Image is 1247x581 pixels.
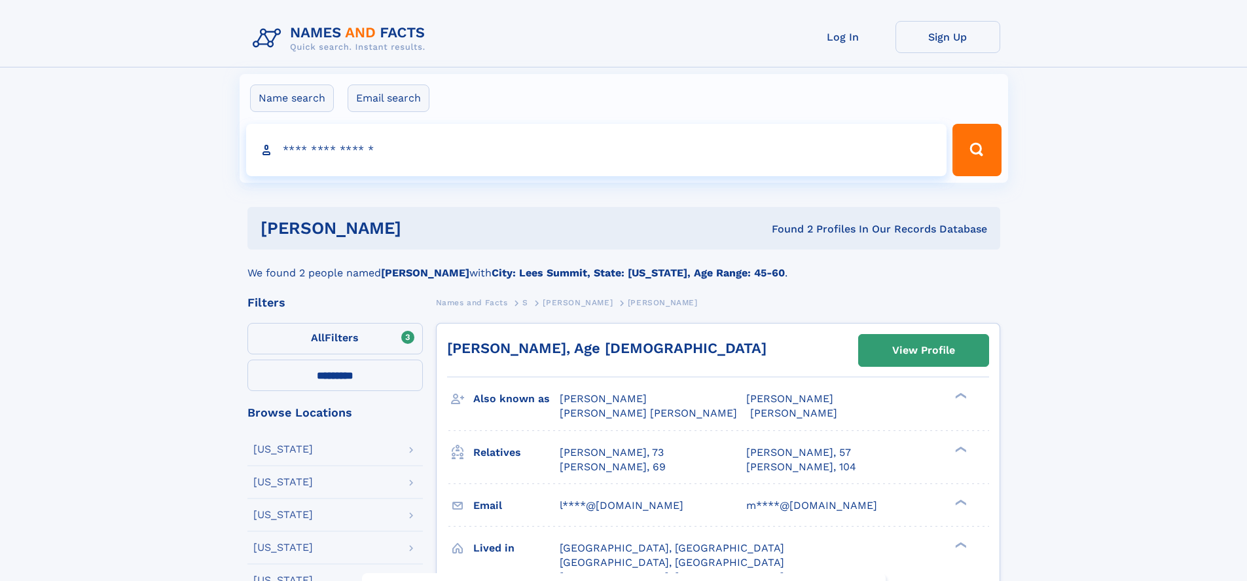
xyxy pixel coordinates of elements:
[560,556,784,569] span: [GEOGRAPHIC_DATA], [GEOGRAPHIC_DATA]
[746,392,833,405] span: [PERSON_NAME]
[859,335,988,366] a: View Profile
[895,21,1000,53] a: Sign Up
[522,294,528,310] a: S
[247,250,1000,281] div: We found 2 people named with .
[587,222,987,236] div: Found 2 Profiles In Our Records Database
[311,331,325,344] span: All
[261,220,587,236] h1: [PERSON_NAME]
[247,407,423,419] div: Browse Locations
[746,460,856,474] a: [PERSON_NAME], 104
[543,294,613,310] a: [PERSON_NAME]
[473,495,560,517] h3: Email
[473,388,560,410] h3: Also known as
[247,297,423,309] div: Filters
[250,84,334,112] label: Name search
[492,267,785,279] b: City: Lees Summit, State: [US_STATE], Age Range: 45-60
[253,542,313,553] div: [US_STATE]
[560,445,664,460] a: [PERSON_NAME], 73
[952,124,1001,176] button: Search Button
[473,537,560,559] h3: Lived in
[952,392,967,400] div: ❯
[253,444,313,455] div: [US_STATE]
[348,84,429,112] label: Email search
[253,510,313,520] div: [US_STATE]
[447,340,767,356] a: [PERSON_NAME], Age [DEMOGRAPHIC_DATA]
[543,298,613,307] span: [PERSON_NAME]
[522,298,528,307] span: S
[560,407,737,419] span: [PERSON_NAME] [PERSON_NAME]
[381,267,469,279] b: [PERSON_NAME]
[892,335,955,365] div: View Profile
[246,124,947,176] input: search input
[952,445,967,453] div: ❯
[436,294,508,310] a: Names and Facts
[952,540,967,549] div: ❯
[560,460,666,474] a: [PERSON_NAME], 69
[791,21,895,53] a: Log In
[473,441,560,464] h3: Relatives
[560,392,647,405] span: [PERSON_NAME]
[628,298,698,307] span: [PERSON_NAME]
[560,542,784,554] span: [GEOGRAPHIC_DATA], [GEOGRAPHIC_DATA]
[952,498,967,506] div: ❯
[746,445,851,460] a: [PERSON_NAME], 57
[750,407,837,419] span: [PERSON_NAME]
[247,323,423,354] label: Filters
[247,21,436,56] img: Logo Names and Facts
[253,477,313,487] div: [US_STATE]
